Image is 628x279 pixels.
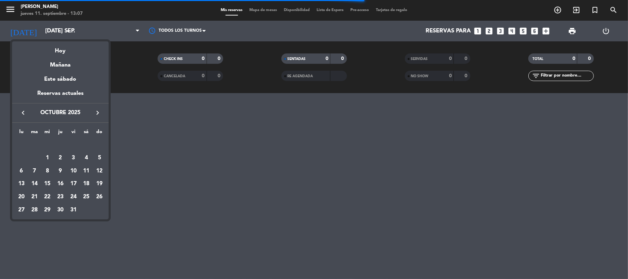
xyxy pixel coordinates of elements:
[41,177,54,190] td: 15 de octubre de 2025
[93,190,106,203] td: 26 de octubre de 2025
[41,178,53,190] div: 15
[93,177,106,190] td: 19 de octubre de 2025
[28,203,41,217] td: 28 de octubre de 2025
[12,89,109,103] div: Reservas actuales
[15,190,28,203] td: 20 de octubre de 2025
[28,128,41,139] th: martes
[54,203,67,217] td: 30 de octubre de 2025
[68,152,79,164] div: 3
[41,204,53,216] div: 29
[93,178,105,190] div: 19
[41,165,53,177] div: 8
[16,204,27,216] div: 27
[15,128,28,139] th: lunes
[54,165,67,178] td: 9 de octubre de 2025
[41,151,54,165] td: 1 de octubre de 2025
[12,56,109,70] div: Mañana
[41,152,53,164] div: 1
[67,203,80,217] td: 31 de octubre de 2025
[54,191,66,203] div: 23
[54,177,67,190] td: 16 de octubre de 2025
[54,151,67,165] td: 2 de octubre de 2025
[29,204,40,216] div: 28
[15,138,106,151] td: OCT.
[41,165,54,178] td: 8 de octubre de 2025
[93,165,106,178] td: 12 de octubre de 2025
[29,178,40,190] div: 14
[68,165,79,177] div: 10
[68,178,79,190] div: 17
[16,178,27,190] div: 13
[68,191,79,203] div: 24
[41,190,54,203] td: 22 de octubre de 2025
[28,165,41,178] td: 7 de octubre de 2025
[16,191,27,203] div: 20
[28,190,41,203] td: 21 de octubre de 2025
[54,165,66,177] div: 9
[93,152,105,164] div: 5
[80,151,93,165] td: 4 de octubre de 2025
[67,151,80,165] td: 3 de octubre de 2025
[54,178,66,190] div: 16
[80,165,93,178] td: 11 de octubre de 2025
[93,191,105,203] div: 26
[91,108,104,117] button: keyboard_arrow_right
[41,203,54,217] td: 29 de octubre de 2025
[67,128,80,139] th: viernes
[54,190,67,203] td: 23 de octubre de 2025
[93,109,102,117] i: keyboard_arrow_right
[80,178,92,190] div: 18
[15,165,28,178] td: 6 de octubre de 2025
[67,165,80,178] td: 10 de octubre de 2025
[80,191,92,203] div: 25
[67,177,80,190] td: 17 de octubre de 2025
[80,152,92,164] div: 4
[16,165,27,177] div: 6
[80,165,92,177] div: 11
[12,70,109,89] div: Este sábado
[93,165,105,177] div: 12
[28,177,41,190] td: 14 de octubre de 2025
[41,128,54,139] th: miércoles
[15,203,28,217] td: 27 de octubre de 2025
[29,191,40,203] div: 21
[29,165,40,177] div: 7
[54,204,66,216] div: 30
[12,41,109,56] div: Hoy
[80,128,93,139] th: sábado
[54,152,66,164] div: 2
[19,109,27,117] i: keyboard_arrow_left
[29,108,91,117] span: octubre 2025
[93,151,106,165] td: 5 de octubre de 2025
[80,177,93,190] td: 18 de octubre de 2025
[41,191,53,203] div: 22
[80,190,93,203] td: 25 de octubre de 2025
[17,108,29,117] button: keyboard_arrow_left
[54,128,67,139] th: jueves
[67,190,80,203] td: 24 de octubre de 2025
[68,204,79,216] div: 31
[15,177,28,190] td: 13 de octubre de 2025
[93,128,106,139] th: domingo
